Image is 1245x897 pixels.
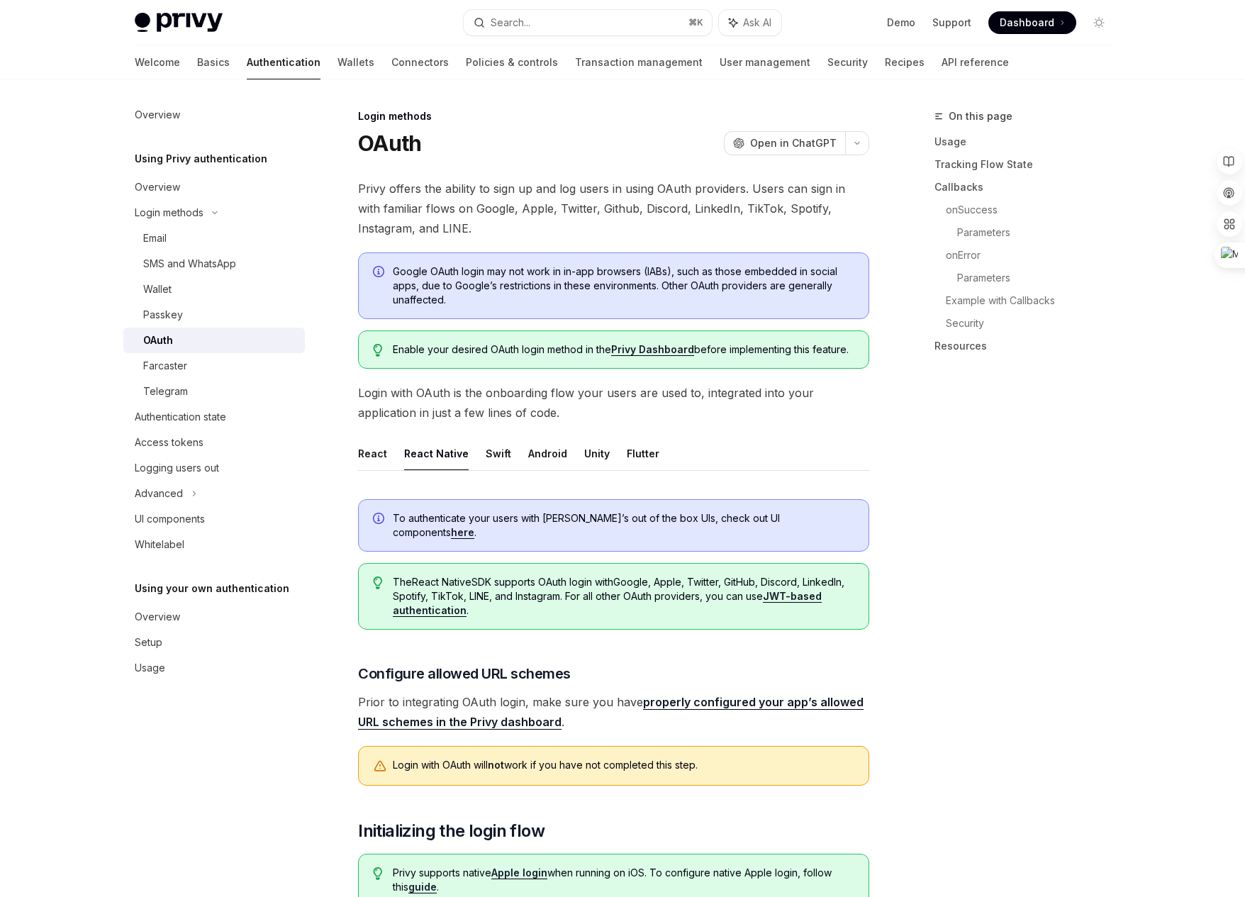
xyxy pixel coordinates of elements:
[358,820,545,842] span: Initializing the login flow
[373,759,387,774] svg: Warning
[135,45,180,79] a: Welcome
[827,45,868,79] a: Security
[358,437,387,470] button: React
[934,176,1122,199] a: Callbacks
[934,335,1122,357] a: Resources
[247,45,320,79] a: Authentication
[464,10,712,35] button: Search...⌘K
[123,506,305,532] a: UI components
[135,179,180,196] div: Overview
[393,758,854,774] div: Login with OAuth will work if you have not completed this step.
[123,404,305,430] a: Authentication state
[373,576,383,589] svg: Tip
[719,10,781,35] button: Ask AI
[627,437,659,470] button: Flutter
[358,109,869,123] div: Login methods
[358,664,571,684] span: Configure allowed URL schemes
[135,150,267,167] h5: Using Privy authentication
[135,634,162,651] div: Setup
[123,302,305,328] a: Passkey
[135,13,223,33] img: light logo
[743,16,771,30] span: Ask AI
[135,106,180,123] div: Overview
[143,332,173,349] div: OAuth
[135,485,183,502] div: Advanced
[750,136,837,150] span: Open in ChatGPT
[123,532,305,557] a: Whitelabel
[135,536,184,553] div: Whitelabel
[123,328,305,353] a: OAuth
[934,130,1122,153] a: Usage
[373,867,383,880] svg: Tip
[949,108,1012,125] span: On this page
[404,437,469,470] button: React Native
[887,16,915,30] a: Demo
[123,225,305,251] a: Email
[942,45,1009,79] a: API reference
[135,580,289,597] h5: Using your own authentication
[123,604,305,630] a: Overview
[123,102,305,128] a: Overview
[135,204,203,221] div: Login methods
[491,14,530,31] div: Search...
[373,344,383,357] svg: Tip
[451,526,474,539] a: here
[123,174,305,200] a: Overview
[528,437,567,470] button: Android
[408,881,437,893] a: guide
[988,11,1076,34] a: Dashboard
[491,867,547,879] a: Apple login
[575,45,703,79] a: Transaction management
[611,343,694,356] a: Privy Dashboard
[358,179,869,238] span: Privy offers the ability to sign up and log users in using OAuth providers. Users can sign in wit...
[946,289,1122,312] a: Example with Callbacks
[724,131,845,155] button: Open in ChatGPT
[143,281,172,298] div: Wallet
[885,45,925,79] a: Recipes
[123,353,305,379] a: Farcaster
[337,45,374,79] a: Wallets
[123,379,305,404] a: Telegram
[957,221,1122,244] a: Parameters
[488,759,504,771] strong: not
[143,357,187,374] div: Farcaster
[358,383,869,423] span: Login with OAuth is the onboarding flow your users are used to, integrated into your application ...
[393,511,854,540] span: To authenticate your users with [PERSON_NAME]’s out of the box UIs, check out UI components .
[358,130,421,156] h1: OAuth
[1000,16,1054,30] span: Dashboard
[123,655,305,681] a: Usage
[688,17,703,28] span: ⌘ K
[393,264,854,307] span: Google OAuth login may not work in in-app browsers (IABs), such as those embedded in social apps,...
[143,383,188,400] div: Telegram
[486,437,511,470] button: Swift
[373,513,387,527] svg: Info
[123,251,305,277] a: SMS and WhatsApp
[143,230,167,247] div: Email
[934,153,1122,176] a: Tracking Flow State
[123,455,305,481] a: Logging users out
[946,199,1122,221] a: onSuccess
[135,459,219,477] div: Logging users out
[123,430,305,455] a: Access tokens
[720,45,810,79] a: User management
[373,266,387,280] svg: Info
[932,16,971,30] a: Support
[391,45,449,79] a: Connectors
[135,659,165,676] div: Usage
[135,511,205,528] div: UI components
[135,408,226,425] div: Authentication state
[393,866,854,894] span: Privy supports native when running on iOS. To configure native Apple login, follow this .
[123,277,305,302] a: Wallet
[946,244,1122,267] a: onError
[135,434,203,451] div: Access tokens
[123,630,305,655] a: Setup
[135,608,180,625] div: Overview
[197,45,230,79] a: Basics
[946,312,1122,335] a: Security
[393,575,854,618] span: The React Native SDK supports OAuth login with Google, Apple, Twitter, GitHub, Discord, LinkedIn,...
[584,437,610,470] button: Unity
[466,45,558,79] a: Policies & controls
[143,255,236,272] div: SMS and WhatsApp
[957,267,1122,289] a: Parameters
[143,306,183,323] div: Passkey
